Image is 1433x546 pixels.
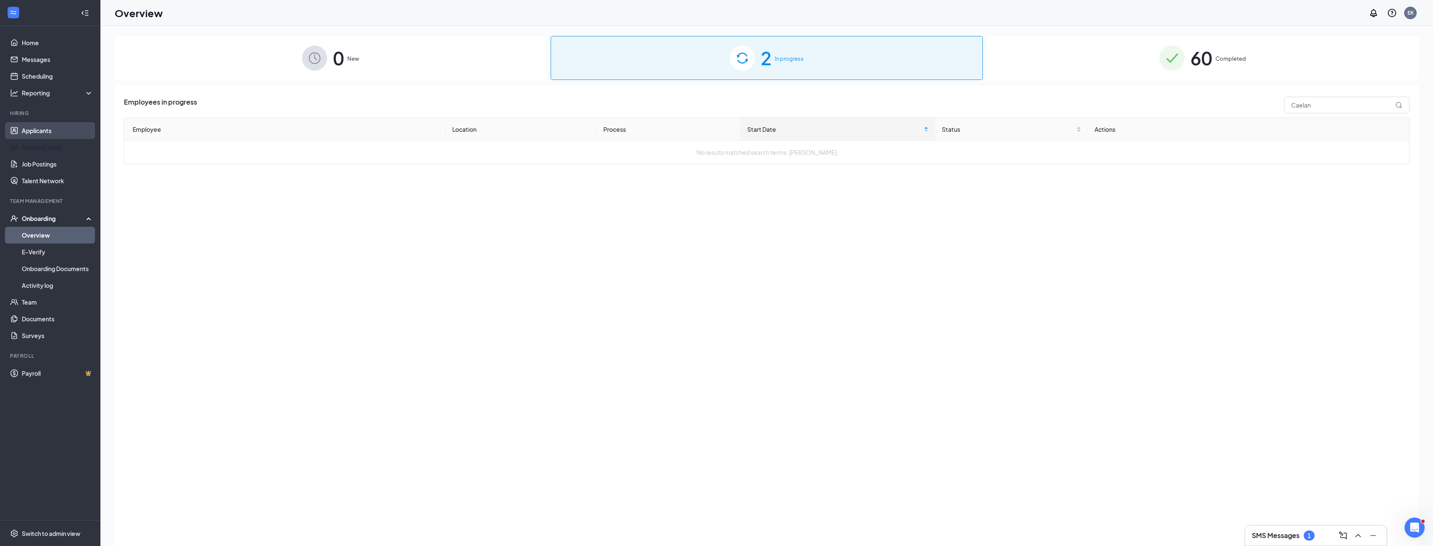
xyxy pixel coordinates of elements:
button: ChevronUp [1351,529,1365,542]
a: Sourcing Tools [22,139,93,156]
span: New [347,54,359,63]
span: Start Date [747,125,922,134]
div: Reporting [22,89,94,97]
span: Status [942,125,1075,134]
input: Search by Name, Job Posting, or Process [1284,97,1410,113]
svg: WorkstreamLogo [9,8,18,17]
div: EK [1407,9,1414,16]
a: Messages [22,51,93,68]
th: Employee [124,118,446,141]
svg: UserCheck [10,214,18,223]
div: Switch to admin view [22,529,80,538]
a: Team [22,294,93,310]
a: Scheduling [22,68,93,85]
svg: Settings [10,529,18,538]
span: Employees in progress [124,97,197,113]
a: Activity log [22,277,93,294]
button: Minimize [1366,529,1380,542]
a: E-Verify [22,244,93,260]
span: In progress [775,54,804,63]
h3: SMS Messages [1252,531,1300,540]
iframe: Intercom live chat [1405,518,1425,538]
a: Overview [22,227,93,244]
span: 60 [1190,44,1212,72]
th: Process [597,118,741,141]
td: No results matched search terms: [PERSON_NAME] [124,141,1409,164]
svg: Analysis [10,89,18,97]
a: Surveys [22,327,93,344]
div: Onboarding [22,214,86,223]
a: Documents [22,310,93,327]
h1: Overview [115,6,163,20]
th: Status [935,118,1088,141]
svg: Minimize [1368,531,1378,541]
a: Onboarding Documents [22,260,93,277]
span: Completed [1215,54,1246,63]
a: Home [22,34,93,51]
div: Team Management [10,197,92,205]
div: Payroll [10,352,92,359]
span: 0 [333,44,344,72]
svg: Collapse [81,9,89,17]
th: Actions [1088,118,1409,141]
svg: ChevronUp [1353,531,1363,541]
svg: Notifications [1369,8,1379,18]
div: 1 [1307,532,1311,539]
th: Location [446,118,597,141]
a: Job Postings [22,156,93,172]
svg: ComposeMessage [1338,531,1348,541]
div: Hiring [10,110,92,117]
a: Talent Network [22,172,93,189]
a: Applicants [22,122,93,139]
svg: QuestionInfo [1387,8,1397,18]
a: PayrollCrown [22,365,93,382]
span: 2 [761,44,772,72]
button: ComposeMessage [1336,529,1350,542]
